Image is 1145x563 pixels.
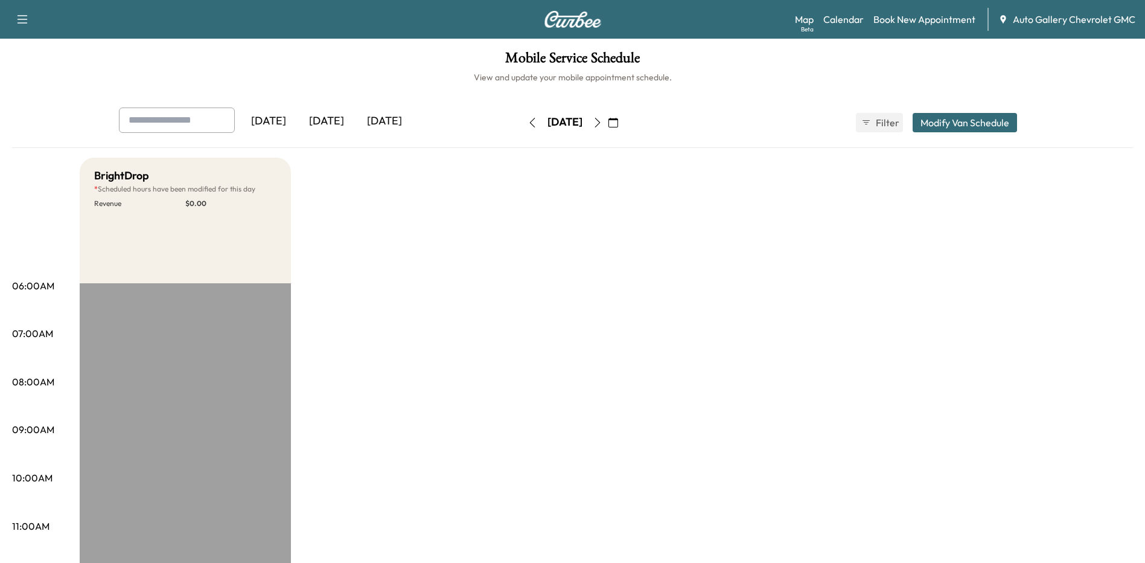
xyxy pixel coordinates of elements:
[12,51,1133,71] h1: Mobile Service Schedule
[876,115,898,130] span: Filter
[356,108,413,135] div: [DATE]
[240,108,298,135] div: [DATE]
[12,519,49,533] p: 11:00AM
[795,12,814,27] a: MapBeta
[544,11,602,28] img: Curbee Logo
[823,12,864,27] a: Calendar
[94,167,149,184] h5: BrightDrop
[185,199,276,208] p: $ 0.00
[94,184,276,194] p: Scheduled hours have been modified for this day
[12,422,54,437] p: 09:00AM
[12,326,53,341] p: 07:00AM
[873,12,975,27] a: Book New Appointment
[856,113,903,132] button: Filter
[12,471,53,485] p: 10:00AM
[94,199,185,208] p: Revenue
[12,278,54,293] p: 06:00AM
[12,71,1133,83] h6: View and update your mobile appointment schedule.
[913,113,1017,132] button: Modify Van Schedule
[1013,12,1135,27] span: Auto Gallery Chevrolet GMC
[298,108,356,135] div: [DATE]
[12,375,54,389] p: 08:00AM
[801,25,814,34] div: Beta
[547,115,582,130] div: [DATE]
